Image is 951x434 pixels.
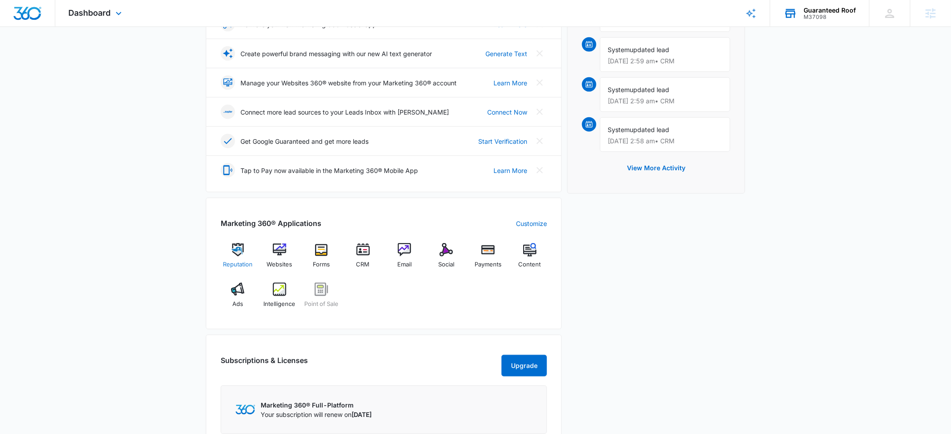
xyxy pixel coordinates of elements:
[471,243,506,275] a: Payments
[608,138,723,144] p: [DATE] 2:58 am • CRM
[533,46,547,61] button: Close
[262,283,297,315] a: Intelligence
[346,243,380,275] a: CRM
[608,86,630,93] span: System
[533,105,547,119] button: Close
[512,243,547,275] a: Content
[221,243,255,275] a: Reputation
[221,355,308,373] h2: Subscriptions & Licenses
[493,78,527,88] a: Learn More
[232,300,243,309] span: Ads
[487,107,527,117] a: Connect Now
[533,163,547,177] button: Close
[630,126,669,133] span: updated lead
[240,107,449,117] p: Connect more lead sources to your Leads Inbox with [PERSON_NAME]
[630,86,669,93] span: updated lead
[236,405,255,414] img: Marketing 360 Logo
[608,126,630,133] span: System
[304,283,339,315] a: Point of Sale
[351,411,372,418] span: [DATE]
[608,98,723,104] p: [DATE] 2:59 am • CRM
[519,260,541,269] span: Content
[533,75,547,90] button: Close
[240,78,457,88] p: Manage your Websites 360® website from your Marketing 360® account
[438,260,454,269] span: Social
[240,137,369,146] p: Get Google Guaranteed and get more leads
[240,166,418,175] p: Tap to Pay now available in the Marketing 360® Mobile App
[261,410,372,419] p: Your subscription will renew on
[69,8,111,18] span: Dashboard
[804,14,856,20] div: account id
[221,283,255,315] a: Ads
[267,260,293,269] span: Websites
[478,137,527,146] a: Start Verification
[304,300,338,309] span: Point of Sale
[397,260,412,269] span: Email
[313,260,330,269] span: Forms
[356,260,370,269] span: CRM
[223,260,253,269] span: Reputation
[429,243,464,275] a: Social
[304,243,339,275] a: Forms
[387,243,422,275] a: Email
[264,300,296,309] span: Intelligence
[533,134,547,148] button: Close
[221,218,321,229] h2: Marketing 360® Applications
[516,219,547,228] a: Customize
[261,400,372,410] p: Marketing 360® Full-Platform
[502,355,547,376] button: Upgrade
[630,46,669,53] span: updated lead
[618,157,694,179] button: View More Activity
[240,49,432,58] p: Create powerful brand messaging with our new AI text generator
[608,58,723,64] p: [DATE] 2:59 am • CRM
[262,243,297,275] a: Websites
[475,260,502,269] span: Payments
[608,46,630,53] span: System
[493,166,527,175] a: Learn More
[804,7,856,14] div: account name
[485,49,527,58] a: Generate Text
